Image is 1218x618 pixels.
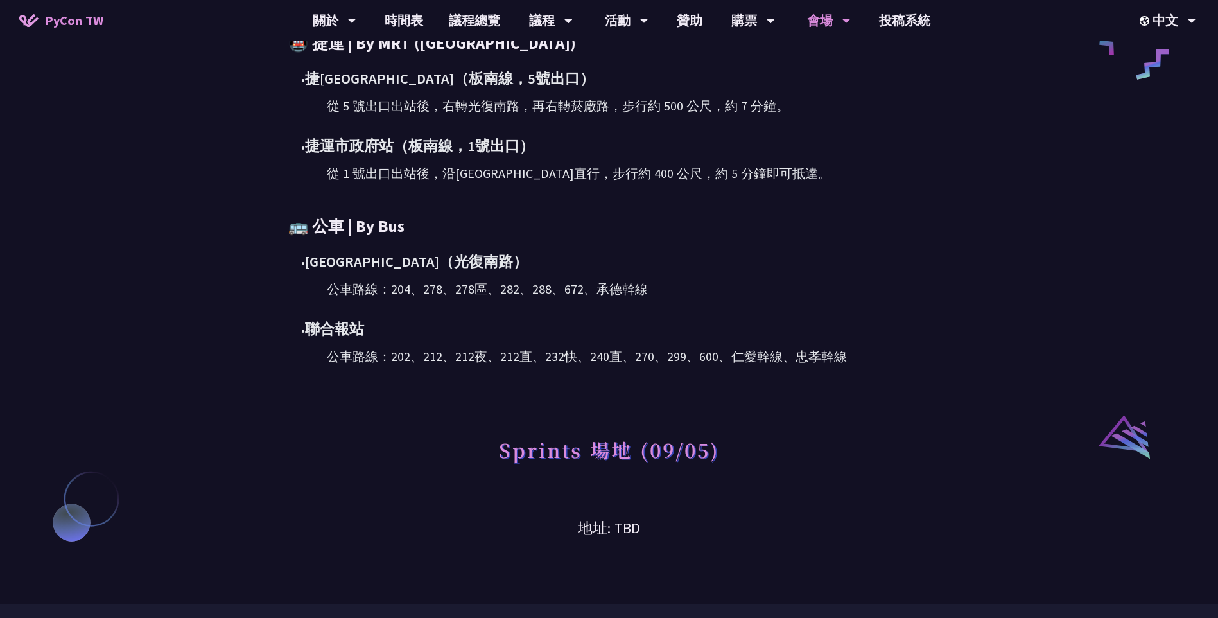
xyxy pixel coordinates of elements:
div: 捷[GEOGRAPHIC_DATA]（板南線，5號出口） [301,67,930,90]
span: • [301,73,305,87]
h1: Sprints 場地 (09/05) [499,430,720,469]
div: 公車路線：204、278、278區、282、288、672、承德幹線 [327,279,930,299]
h3: 🚌 公車 | By Bus [288,215,930,238]
div: 聯合報站 [301,318,930,340]
span: • [301,323,305,337]
span: PyCon TW [45,11,103,30]
a: PyCon TW [6,4,116,37]
div: 從 1 號出口出站後，沿[GEOGRAPHIC_DATA]直行，步行約 400 公尺，約 5 分鐘即可抵達。 [327,164,930,183]
div: 從 5 號出口出站後，右轉光復南路，再右轉菸廠路，步行約 500 公尺，約 7 分鐘。 [327,96,930,116]
div: 捷運市政府站（板南線，1號出口） [301,135,930,157]
h3: 地址: TBD [275,498,943,540]
h3: 🚇 捷運 | By MRT ([GEOGRAPHIC_DATA]) [288,32,930,55]
span: • [301,256,305,270]
div: 公車路線：202、212、212夜、212直、232快、240直、270、299、600、仁愛幹線、忠孝幹線 [327,347,930,366]
img: Locale Icon [1140,16,1153,26]
img: Home icon of PyCon TW 2025 [19,14,39,27]
div: [GEOGRAPHIC_DATA]（光復南路） [301,251,930,273]
span: • [301,140,305,154]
